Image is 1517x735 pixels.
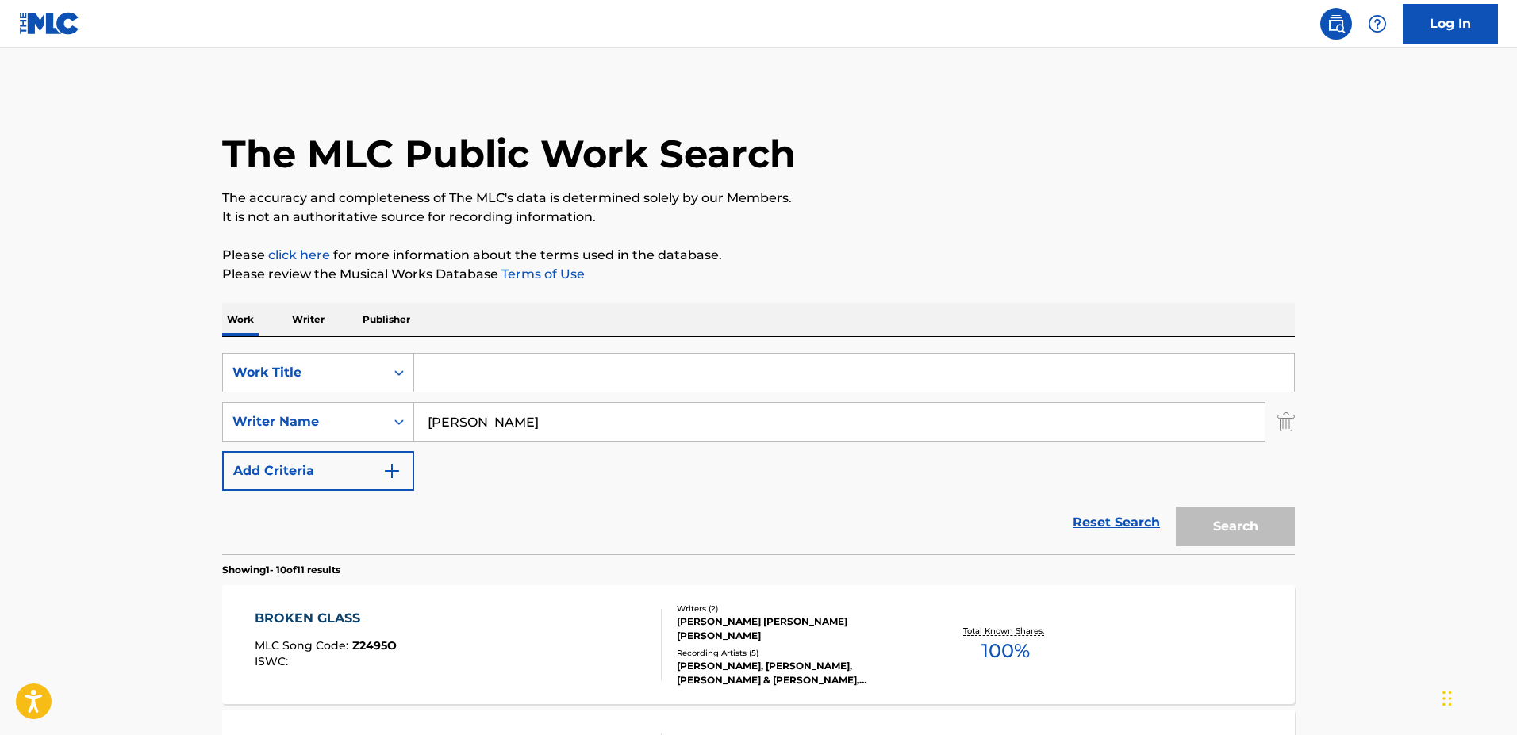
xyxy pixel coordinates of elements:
div: Help [1361,8,1393,40]
img: search [1327,14,1346,33]
span: ISWC : [255,654,292,668]
p: Total Known Shares: [963,625,1048,637]
iframe: Chat Widget [1438,659,1517,735]
div: Work Title [232,363,375,382]
img: Delete Criterion [1277,402,1295,442]
div: Writer Name [232,412,375,431]
button: Add Criteria [222,451,414,491]
p: Publisher [358,303,415,336]
p: It is not an authoritative source for recording information. [222,208,1295,227]
p: Please for more information about the terms used in the database. [222,246,1295,265]
span: MLC Song Code : [255,638,352,653]
div: [PERSON_NAME], [PERSON_NAME], [PERSON_NAME] & [PERSON_NAME], [PERSON_NAME], [PERSON_NAME], [PERSO... [677,659,916,687]
a: Public Search [1320,8,1352,40]
p: Please review the Musical Works Database [222,265,1295,284]
span: 100 % [981,637,1030,665]
img: help [1368,14,1387,33]
p: The accuracy and completeness of The MLC's data is determined solely by our Members. [222,189,1295,208]
a: Log In [1403,4,1498,44]
div: Writers ( 2 ) [677,603,916,614]
a: Terms of Use [498,266,585,281]
p: Work [222,303,259,336]
div: Drag [1442,675,1452,722]
form: Search Form [222,353,1295,554]
a: Reset Search [1065,505,1168,540]
div: [PERSON_NAME] [PERSON_NAME] [PERSON_NAME] [677,614,916,643]
img: MLC Logo [19,12,80,35]
div: Recording Artists ( 5 ) [677,647,916,659]
p: Writer [287,303,329,336]
a: click here [268,247,330,262]
img: 9d2ae6d4665cec9f34b9.svg [382,461,401,480]
div: BROKEN GLASS [255,609,397,628]
span: Z2495O [352,638,397,653]
h1: The MLC Public Work Search [222,130,796,178]
p: Showing 1 - 10 of 11 results [222,563,340,577]
a: BROKEN GLASSMLC Song Code:Z2495OISWC:Writers (2)[PERSON_NAME] [PERSON_NAME] [PERSON_NAME]Recordin... [222,585,1295,704]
